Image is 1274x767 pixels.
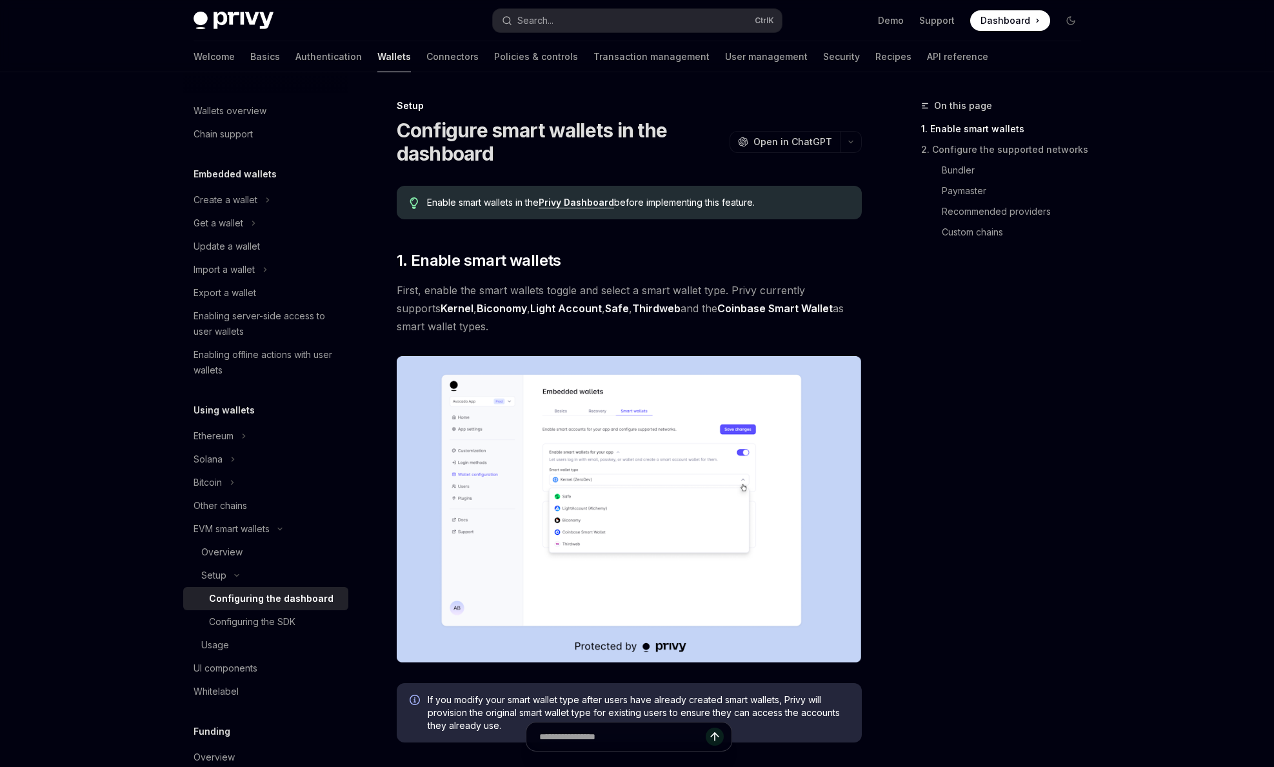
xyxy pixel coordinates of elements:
a: 2. Configure the supported networks [921,139,1091,160]
a: Configuring the SDK [183,610,348,633]
a: Wallets [377,41,411,72]
h5: Funding [194,724,230,739]
span: If you modify your smart wallet type after users have already created smart wallets, Privy will p... [428,693,849,732]
span: Dashboard [980,14,1030,27]
div: Bitcoin [194,475,222,490]
a: Usage [183,633,348,657]
a: Biconomy [477,302,527,315]
img: Sample enable smart wallets [397,356,862,662]
a: Enabling server-side access to user wallets [183,304,348,343]
a: Coinbase Smart Wallet [717,302,833,315]
a: Support [919,14,955,27]
a: Whitelabel [183,680,348,703]
a: Transaction management [593,41,710,72]
a: API reference [927,41,988,72]
a: Policies & controls [494,41,578,72]
a: Kernel [441,302,473,315]
a: User management [725,41,808,72]
span: Open in ChatGPT [753,135,832,148]
div: Setup [201,568,226,583]
a: Privy Dashboard [539,197,614,208]
span: On this page [934,98,992,114]
div: EVM smart wallets [194,521,270,537]
h5: Embedded wallets [194,166,277,182]
span: Enable smart wallets in the before implementing this feature. [427,196,848,209]
div: Setup [397,99,862,112]
div: Export a wallet [194,285,256,301]
a: Wallets overview [183,99,348,123]
a: Security [823,41,860,72]
a: Authentication [295,41,362,72]
a: Thirdweb [632,302,681,315]
button: Search...CtrlK [493,9,782,32]
div: Usage [201,637,229,653]
span: Ctrl K [755,15,774,26]
a: Safe [605,302,629,315]
span: 1. Enable smart wallets [397,250,561,271]
a: Configuring the dashboard [183,587,348,610]
a: 1. Enable smart wallets [921,119,1091,139]
div: Configuring the dashboard [209,591,333,606]
div: Enabling offline actions with user wallets [194,347,341,378]
div: Enabling server-side access to user wallets [194,308,341,339]
div: Update a wallet [194,239,260,254]
a: UI components [183,657,348,680]
a: Custom chains [942,222,1091,243]
button: Send message [706,728,724,746]
svg: Info [410,695,423,708]
div: Ethereum [194,428,234,444]
div: Chain support [194,126,253,142]
a: Welcome [194,41,235,72]
div: Other chains [194,498,247,513]
span: First, enable the smart wallets toggle and select a smart wallet type. Privy currently supports ,... [397,281,862,335]
a: Enabling offline actions with user wallets [183,343,348,382]
a: Demo [878,14,904,27]
h1: Configure smart wallets in the dashboard [397,119,724,165]
h5: Using wallets [194,403,255,418]
div: Import a wallet [194,262,255,277]
a: Chain support [183,123,348,146]
a: Bundler [942,160,1091,181]
a: Recipes [875,41,911,72]
a: Light Account [530,302,602,315]
div: Get a wallet [194,215,243,231]
div: Overview [201,544,243,560]
div: UI components [194,661,257,676]
a: Export a wallet [183,281,348,304]
a: Connectors [426,41,479,72]
a: Other chains [183,494,348,517]
div: Solana [194,452,223,467]
div: Wallets overview [194,103,266,119]
div: Overview [194,750,235,765]
a: Overview [183,541,348,564]
a: Basics [250,41,280,72]
div: Search... [517,13,553,28]
div: Whitelabel [194,684,239,699]
a: Update a wallet [183,235,348,258]
div: Configuring the SDK [209,614,295,630]
a: Dashboard [970,10,1050,31]
img: dark logo [194,12,274,30]
button: Toggle dark mode [1060,10,1081,31]
button: Open in ChatGPT [730,131,840,153]
a: Recommended providers [942,201,1091,222]
svg: Tip [410,197,419,209]
a: Paymaster [942,181,1091,201]
div: Create a wallet [194,192,257,208]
